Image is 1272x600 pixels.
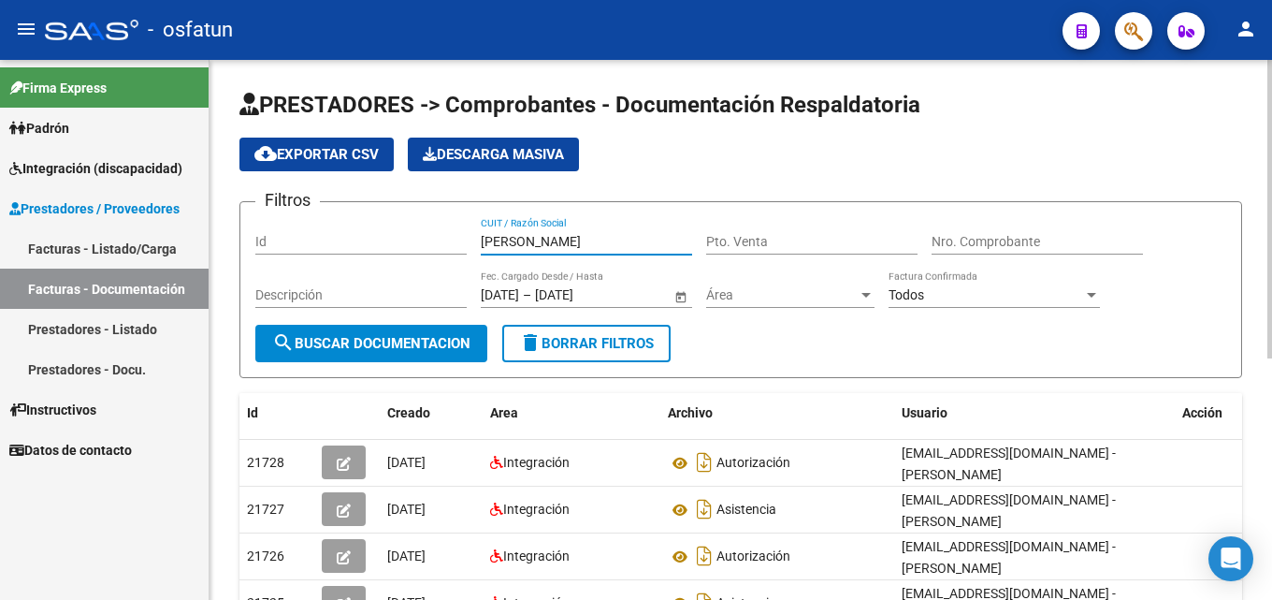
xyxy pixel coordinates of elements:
[255,325,487,362] button: Buscar Documentacion
[387,502,426,517] span: [DATE]
[254,142,277,165] mat-icon: cloud_download
[423,146,564,163] span: Descarga Masiva
[387,549,426,563] span: [DATE]
[387,405,430,420] span: Creado
[380,393,483,433] datatable-header-cell: Creado
[247,549,284,563] span: 21726
[239,92,920,118] span: PRESTADORES -> Comprobantes - Documentación Respaldatoria
[519,335,654,352] span: Borrar Filtros
[671,286,690,306] button: Open calendar
[660,393,894,433] datatable-header-cell: Archivo
[503,455,570,470] span: Integración
[716,549,790,564] span: Autorización
[9,78,107,98] span: Firma Express
[716,456,790,471] span: Autorización
[272,331,295,354] mat-icon: search
[247,502,284,517] span: 21727
[9,440,132,461] span: Datos de contacto
[9,400,96,420] span: Instructivos
[692,494,716,524] i: Descargar documento
[503,549,570,563] span: Integración
[519,331,542,354] mat-icon: delete
[889,287,924,302] span: Todos
[9,118,69,139] span: Padrón
[239,138,394,171] button: Exportar CSV
[668,405,713,420] span: Archivo
[1175,393,1268,433] datatable-header-cell: Acción
[692,447,716,477] i: Descargar documento
[483,393,660,433] datatable-header-cell: Area
[408,138,579,171] button: Descarga Masiva
[247,405,258,420] span: Id
[902,405,947,420] span: Usuario
[9,198,180,219] span: Prestadores / Proveedores
[408,138,579,171] app-download-masive: Descarga masiva de comprobantes (adjuntos)
[523,287,531,303] span: –
[1235,18,1257,40] mat-icon: person
[481,287,519,303] input: Start date
[503,502,570,517] span: Integración
[535,287,627,303] input: End date
[902,492,1116,529] span: [EMAIL_ADDRESS][DOMAIN_NAME] - [PERSON_NAME]
[247,455,284,470] span: 21728
[15,18,37,40] mat-icon: menu
[272,335,470,352] span: Buscar Documentacion
[502,325,671,362] button: Borrar Filtros
[255,187,320,213] h3: Filtros
[706,287,858,303] span: Área
[1208,536,1253,581] div: Open Intercom Messenger
[716,503,776,518] span: Asistencia
[387,455,426,470] span: [DATE]
[490,405,518,420] span: Area
[148,9,233,51] span: - osfatun
[902,539,1116,576] span: [EMAIL_ADDRESS][DOMAIN_NAME] - [PERSON_NAME]
[894,393,1175,433] datatable-header-cell: Usuario
[902,446,1116,482] span: [EMAIL_ADDRESS][DOMAIN_NAME] - [PERSON_NAME]
[1182,405,1222,420] span: Acción
[9,158,182,179] span: Integración (discapacidad)
[692,541,716,571] i: Descargar documento
[239,393,314,433] datatable-header-cell: Id
[254,146,379,163] span: Exportar CSV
